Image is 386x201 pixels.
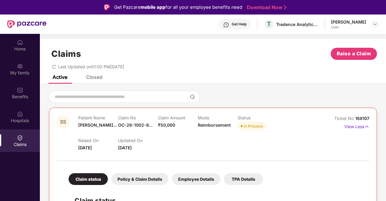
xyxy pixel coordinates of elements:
[337,50,371,57] span: Raise a Claim
[198,115,238,120] p: Mode
[276,21,318,27] div: Tredence Analytics Solutions Private Limited
[331,48,377,60] button: Raise a Claim
[118,145,132,150] span: [DATE]
[334,116,355,121] span: Ticket No
[51,49,81,59] h1: Claims
[118,138,158,143] p: Updated On
[104,4,110,10] img: Logo
[78,122,117,128] span: [PERSON_NAME]...
[86,74,102,80] div: Closed
[331,19,366,25] div: [PERSON_NAME]
[52,64,56,69] span: redo
[53,74,67,80] div: Active
[69,173,108,185] div: Claim status
[158,122,175,128] span: ₹50,000
[7,20,47,28] img: New Pazcare Logo
[284,4,286,11] img: Stroke
[344,122,369,130] p: View Less
[364,123,369,130] img: svg+xml;base64,PHN2ZyB4bWxucz0iaHR0cDovL3d3dy53My5vcmcvMjAwMC9zdmciIHdpZHRoPSIxNyIgaGVpZ2h0PSIxNy...
[267,21,271,28] span: T
[60,119,66,125] span: SS
[118,122,153,128] span: OC-26-1002-8...
[58,64,124,69] span: Last Updated on 01:00 PM[DATE]
[224,173,263,185] div: TPA Details
[355,116,369,121] span: 168107
[17,87,23,93] img: svg+xml;base64,PHN2ZyBpZD0iQmVuZWZpdHMiIHhtbG5zPSJodHRwOi8vd3d3LnczLm9yZy8yMDAwL3N2ZyIgd2lkdGg9Ij...
[190,94,195,99] img: svg+xml;base64,PHN2ZyBpZD0iU2VhcmNoLTMyeDMyIiB4bWxucz0iaHR0cDovL3d3dy53My5vcmcvMjAwMC9zdmciIHdpZH...
[111,173,168,185] div: Policy & Claim Details
[247,4,285,11] a: Download Now
[78,115,118,120] p: Patient Name
[17,63,23,69] img: svg+xml;base64,PHN2ZyB3aWR0aD0iMjAiIGhlaWdodD0iMjAiIHZpZXdCb3g9IjAgMCAyMCAyMCIgZmlsbD0ibm9uZSIgeG...
[17,111,23,117] img: svg+xml;base64,PHN2ZyBpZD0iSG9zcGl0YWxzIiB4bWxucz0iaHR0cDovL3d3dy53My5vcmcvMjAwMC9zdmciIHdpZHRoPS...
[118,115,158,120] p: Claim No
[78,145,92,150] span: [DATE]
[223,22,229,28] img: svg+xml;base64,PHN2ZyBpZD0iSGVscC0zMngzMiIgeG1sbnM9Imh0dHA6Ly93d3cudzMub3JnLzIwMDAvc3ZnIiB3aWR0aD...
[331,25,366,30] div: User
[158,115,198,120] p: Claim Amount
[78,138,118,143] p: Raised On
[244,123,263,129] div: In Process
[198,122,231,128] span: Reimbursement
[172,173,220,185] div: Employee Details
[232,22,246,27] div: Get Help
[373,22,378,27] img: svg+xml;base64,PHN2ZyBpZD0iRHJvcGRvd24tMzJ4MzIiIHhtbG5zPSJodHRwOi8vd3d3LnczLm9yZy8yMDAwL3N2ZyIgd2...
[140,4,166,10] strong: mobile app
[17,39,23,45] img: svg+xml;base64,PHN2ZyBpZD0iSG9tZSIgeG1sbnM9Imh0dHA6Ly93d3cudzMub3JnLzIwMDAvc3ZnIiB3aWR0aD0iMjAiIG...
[238,115,278,120] p: Status
[17,135,23,141] img: svg+xml;base64,PHN2ZyBpZD0iQ2xhaW0iIHhtbG5zPSJodHRwOi8vd3d3LnczLm9yZy8yMDAwL3N2ZyIgd2lkdGg9IjIwIi...
[114,4,242,11] div: Get Pazcare for all your employee benefits need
